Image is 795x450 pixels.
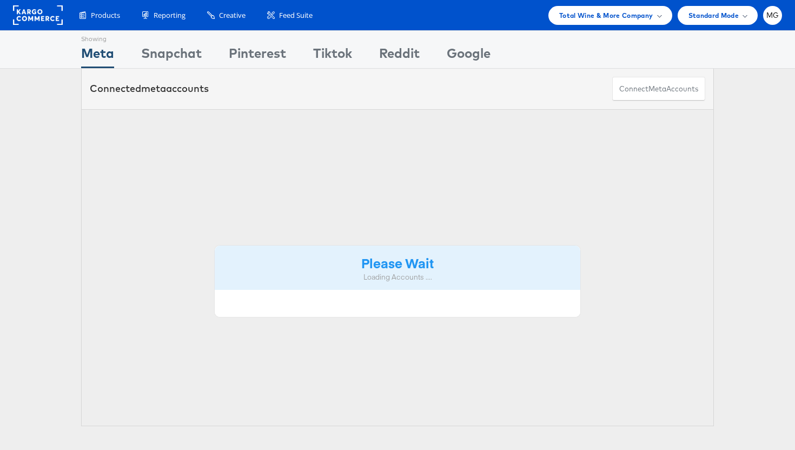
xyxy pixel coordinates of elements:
div: Meta [81,44,114,68]
div: Showing [81,31,114,44]
div: Connected accounts [90,82,209,96]
span: MG [766,12,779,19]
span: Reporting [154,10,186,21]
div: Loading Accounts .... [223,272,572,282]
span: Total Wine & More Company [559,10,653,21]
span: meta [648,84,666,94]
div: Pinterest [229,44,286,68]
div: Snapchat [141,44,202,68]
span: Products [91,10,120,21]
span: meta [141,82,166,95]
div: Google [447,44,491,68]
span: Creative [219,10,246,21]
button: ConnectmetaAccounts [612,77,705,101]
div: Tiktok [313,44,352,68]
div: Reddit [379,44,420,68]
span: Standard Mode [688,10,739,21]
span: Feed Suite [279,10,313,21]
strong: Please Wait [361,254,434,272]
